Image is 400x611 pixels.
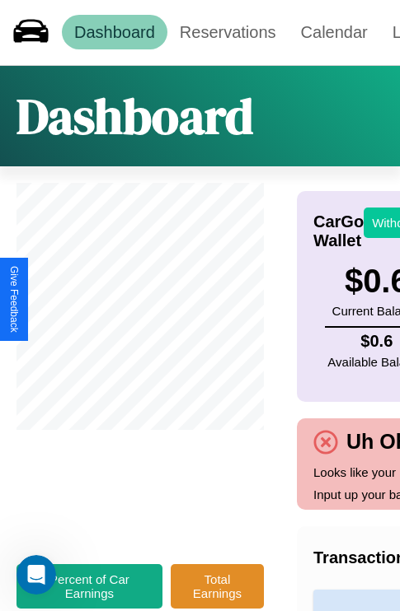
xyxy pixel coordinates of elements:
[167,15,289,49] a: Reservations
[16,555,56,595] iframe: Intercom live chat
[289,15,380,49] a: Calendar
[62,15,167,49] a: Dashboard
[8,266,20,333] div: Give Feedback
[313,212,364,250] h4: CarGo Wallet
[16,564,162,609] button: Percent of Car Earnings
[16,82,253,150] h1: Dashboard
[171,564,264,609] button: Total Earnings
